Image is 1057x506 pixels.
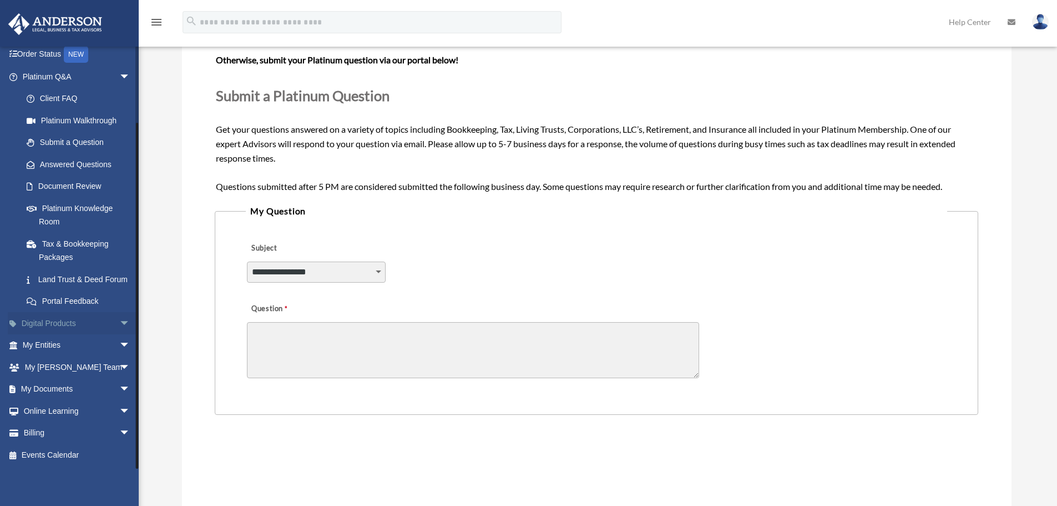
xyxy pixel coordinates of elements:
[16,197,147,233] a: Platinum Knowledge Room
[150,19,163,29] a: menu
[1032,14,1049,30] img: User Pic
[119,66,141,88] span: arrow_drop_down
[8,43,147,66] a: Order StatusNEW
[218,449,387,493] iframe: reCAPTCHA
[119,356,141,379] span: arrow_drop_down
[8,400,147,422] a: Online Learningarrow_drop_down
[16,153,147,176] a: Answered Questions
[8,334,147,357] a: My Entitiesarrow_drop_down
[16,268,147,290] a: Land Trust & Deed Forum
[8,444,147,466] a: Events Calendar
[16,233,147,268] a: Tax & Bookkeeping Packages
[8,66,147,88] a: Platinum Q&Aarrow_drop_down
[216,87,390,104] span: Submit a Platinum Question
[8,378,147,400] a: My Documentsarrow_drop_down
[16,132,141,154] a: Submit a Question
[64,46,88,63] div: NEW
[246,203,947,219] legend: My Question
[16,176,147,198] a: Document Review
[150,16,163,29] i: menu
[16,88,147,110] a: Client FAQ
[119,422,141,445] span: arrow_drop_down
[247,302,333,317] label: Question
[119,334,141,357] span: arrow_drop_down
[216,54,458,65] b: Otherwise, submit your Platinum question via our portal below!
[119,312,141,335] span: arrow_drop_down
[16,109,147,132] a: Platinum Walkthrough
[8,312,147,334] a: Digital Productsarrow_drop_down
[216,24,977,191] span: Get your questions answered on a variety of topics including Bookkeeping, Tax, Living Trusts, Cor...
[5,13,105,35] img: Anderson Advisors Platinum Portal
[119,378,141,401] span: arrow_drop_down
[8,356,147,378] a: My [PERSON_NAME] Teamarrow_drop_down
[16,290,147,313] a: Portal Feedback
[247,241,352,257] label: Subject
[119,400,141,423] span: arrow_drop_down
[185,15,198,27] i: search
[8,422,147,444] a: Billingarrow_drop_down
